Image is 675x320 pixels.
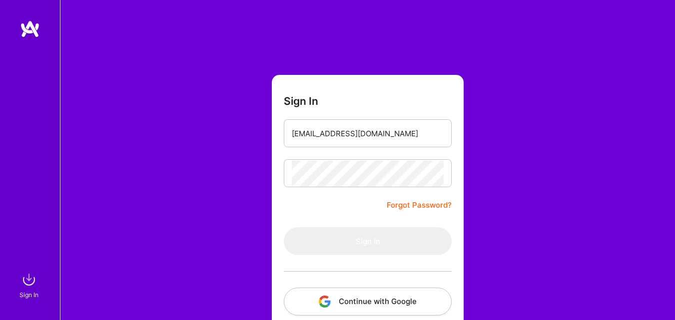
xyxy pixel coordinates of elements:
[284,288,452,316] button: Continue with Google
[284,95,318,107] h3: Sign In
[19,270,39,290] img: sign in
[19,290,38,300] div: Sign In
[292,121,444,146] input: Email...
[387,199,452,211] a: Forgot Password?
[284,227,452,255] button: Sign In
[319,296,331,308] img: icon
[20,20,40,38] img: logo
[21,270,39,300] a: sign inSign In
